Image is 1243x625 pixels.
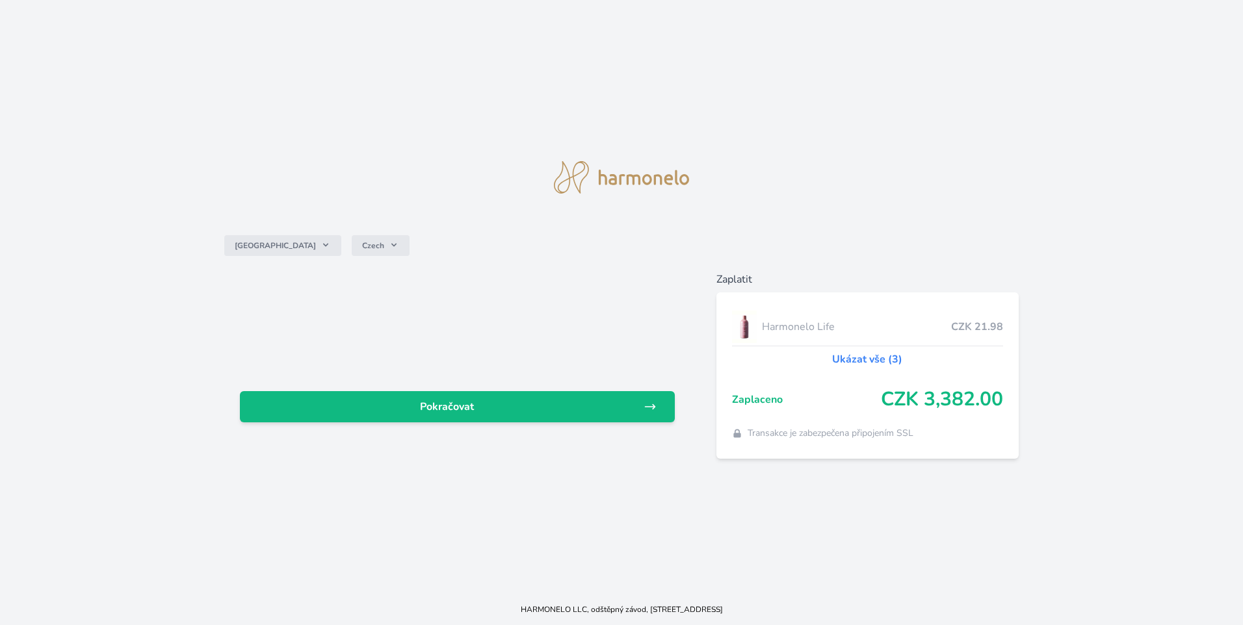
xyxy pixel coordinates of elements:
[732,392,881,407] span: Zaplaceno
[235,240,316,251] span: [GEOGRAPHIC_DATA]
[554,161,689,194] img: logo.svg
[250,399,644,415] span: Pokračovat
[832,351,902,367] a: Ukázat vše (3)
[240,391,675,422] a: Pokračovat
[732,311,757,343] img: CLEAN_LIFE_se_stinem_x-lo.jpg
[362,240,384,251] span: Czech
[951,319,1003,335] span: CZK 21.98
[762,319,951,335] span: Harmonelo Life
[881,388,1003,411] span: CZK 3,382.00
[352,235,410,256] button: Czech
[748,427,913,440] span: Transakce je zabezpečena připojením SSL
[224,235,341,256] button: [GEOGRAPHIC_DATA]
[716,272,1019,287] h6: Zaplatit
